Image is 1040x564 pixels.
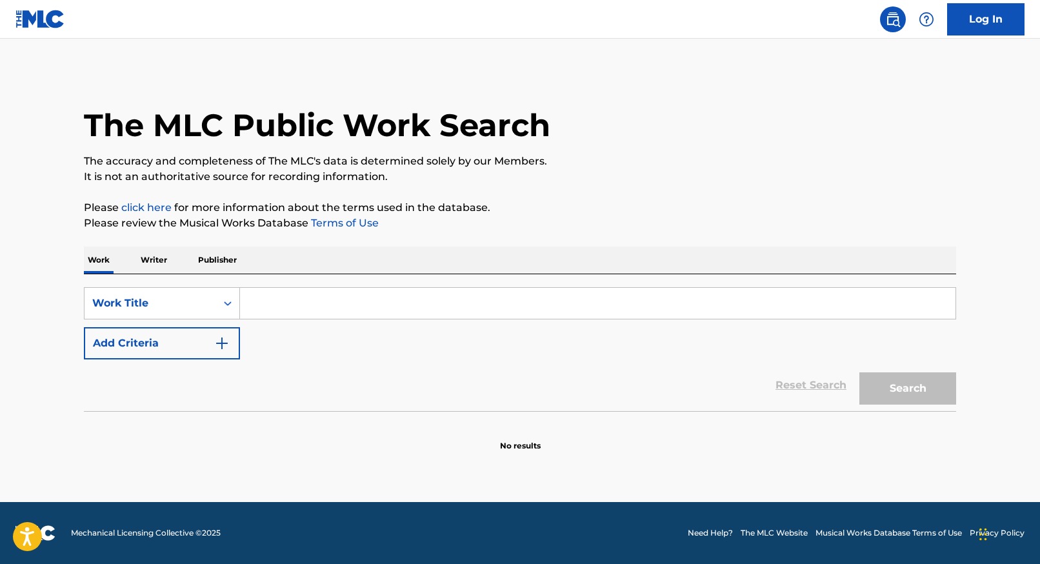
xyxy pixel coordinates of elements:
[688,527,733,539] a: Need Help?
[15,525,55,541] img: logo
[880,6,906,32] a: Public Search
[214,336,230,351] img: 9d2ae6d4665cec9f34b9.svg
[815,527,962,539] a: Musical Works Database Terms of Use
[84,216,956,231] p: Please review the Musical Works Database
[121,201,172,214] a: click here
[84,154,956,169] p: The accuracy and completeness of The MLC's data is determined solely by our Members.
[308,217,379,229] a: Terms of Use
[84,327,240,359] button: Add Criteria
[975,502,1040,564] iframe: Chat Widget
[84,169,956,185] p: It is not an authoritative source for recording information.
[194,247,241,274] p: Publisher
[914,6,939,32] div: Help
[137,247,171,274] p: Writer
[970,527,1025,539] a: Privacy Policy
[92,296,208,311] div: Work Title
[741,527,808,539] a: The MLC Website
[885,12,901,27] img: search
[84,247,114,274] p: Work
[84,287,956,411] form: Search Form
[84,106,550,145] h1: The MLC Public Work Search
[500,425,541,452] p: No results
[947,3,1025,35] a: Log In
[84,200,956,216] p: Please for more information about the terms used in the database.
[979,515,987,554] div: Drag
[15,10,65,28] img: MLC Logo
[71,527,221,539] span: Mechanical Licensing Collective © 2025
[919,12,934,27] img: help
